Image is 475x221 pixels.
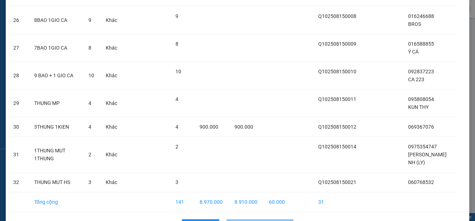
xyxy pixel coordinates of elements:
span: Q102508150021 [318,179,356,185]
span: 2 [88,152,91,157]
td: 9 BAO + 1 GIO CA [28,62,83,89]
span: Q102508150011 [318,96,356,102]
span: [PERSON_NAME] NH (LY) [408,152,447,165]
span: 4 [88,124,91,130]
span: 016588855 [408,41,434,47]
span: 10 [88,73,94,78]
span: 060768532 [408,179,434,185]
td: THUNG MUT HS [28,172,83,192]
td: 28 [8,62,28,89]
td: 29 [8,89,28,117]
span: 2 [175,144,178,149]
td: Khác [100,172,123,192]
td: 26 [8,6,28,34]
span: 900.000 [200,124,218,130]
span: 900.000 [234,124,253,130]
td: 30 [8,117,28,137]
span: 095808054 [408,96,434,102]
td: 3THUNG 1KIEN [28,117,83,137]
td: Khác [100,62,123,89]
span: BROS [408,21,421,27]
td: 8BAO 1GIO CA [28,6,83,34]
td: 8.910.000 [229,192,263,212]
span: CA 223 [408,77,424,82]
td: THUNG MP [28,89,83,117]
span: KUN THY [408,104,429,110]
span: Q102508150012 [318,124,356,130]
span: 4 [175,124,178,130]
span: 9 [175,13,178,19]
td: Khác [100,6,123,34]
td: 7BAO 1GIO CA [28,34,83,62]
span: 10 [175,69,181,74]
span: Q102508150009 [318,41,356,47]
td: Khác [100,117,123,137]
td: 141 [170,192,194,212]
span: Q102508150014 [318,144,356,149]
span: Q102508150008 [318,13,356,19]
td: 27 [8,34,28,62]
span: 0975354747 [408,144,437,149]
td: 31 [312,192,362,212]
td: Tổng cộng [28,192,83,212]
td: 32 [8,172,28,192]
td: 8.970.000 [194,192,229,212]
td: 60.000 [263,192,291,212]
span: 092837223 [408,69,434,74]
span: 4 [88,100,91,106]
td: 1THUNG MUT 1THUNG [28,137,83,172]
span: 016246688 [408,13,434,19]
td: 31 [8,137,28,172]
td: Khác [100,34,123,62]
span: 069367076 [408,124,434,130]
span: 9 [88,17,91,23]
td: Khác [100,137,123,172]
span: 8 [175,41,178,47]
span: 8 [88,45,91,51]
span: 4 [175,96,178,102]
span: 3 [88,179,91,185]
td: Khác [100,89,123,117]
span: 3 [175,179,178,185]
span: Ý CÁ [408,49,419,55]
span: Q102508150010 [318,69,356,74]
